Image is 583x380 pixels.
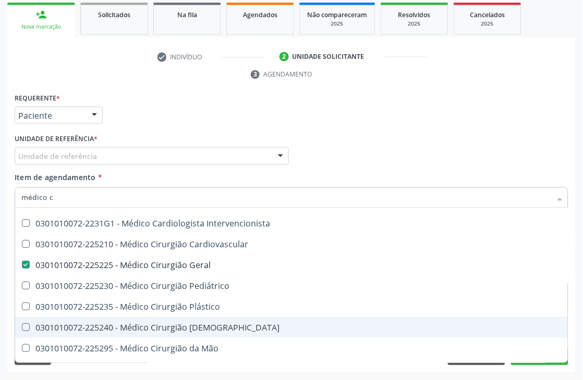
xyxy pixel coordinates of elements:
div: 0301010072-225235 - Médico Cirurgião Plástico [21,302,562,311]
label: Unidade de referência [15,131,98,147]
span: Não compareceram [307,10,368,19]
div: 0301010072-225295 - Médico Cirurgião da Mão [21,344,562,352]
span: Cancelados [470,10,505,19]
span: Paciente [18,110,81,121]
label: Requerente [15,91,60,107]
div: 2025 [461,20,514,28]
div: 0301010072-225225 - Médico Cirurgião Geral [21,261,562,269]
span: Na fila [177,10,197,19]
div: 0301010072-225240 - Médico Cirurgião [DEMOGRAPHIC_DATA] [21,323,562,332]
span: Item de agendamento [15,173,96,183]
div: 2025 [307,20,368,28]
div: person_add [35,9,47,20]
span: Agendados [243,10,277,19]
div: 2025 [388,20,441,28]
input: Buscar por procedimentos [21,187,551,208]
div: 0301010072-2231G1 - Médico Cardiologista Intervencionista [21,219,562,227]
span: Unidade de referência [18,151,97,162]
div: 2 [280,52,289,61]
span: Resolvidos [398,10,431,19]
span: Solicitados [98,10,130,19]
div: 0301010072-225210 - Médico Cirurgião Cardiovascular [21,240,562,248]
div: Unidade solicitante [293,52,365,61]
div: Nova marcação [15,23,68,31]
div: 0301010072-225230 - Médico Cirurgião Pediátrico [21,282,562,290]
